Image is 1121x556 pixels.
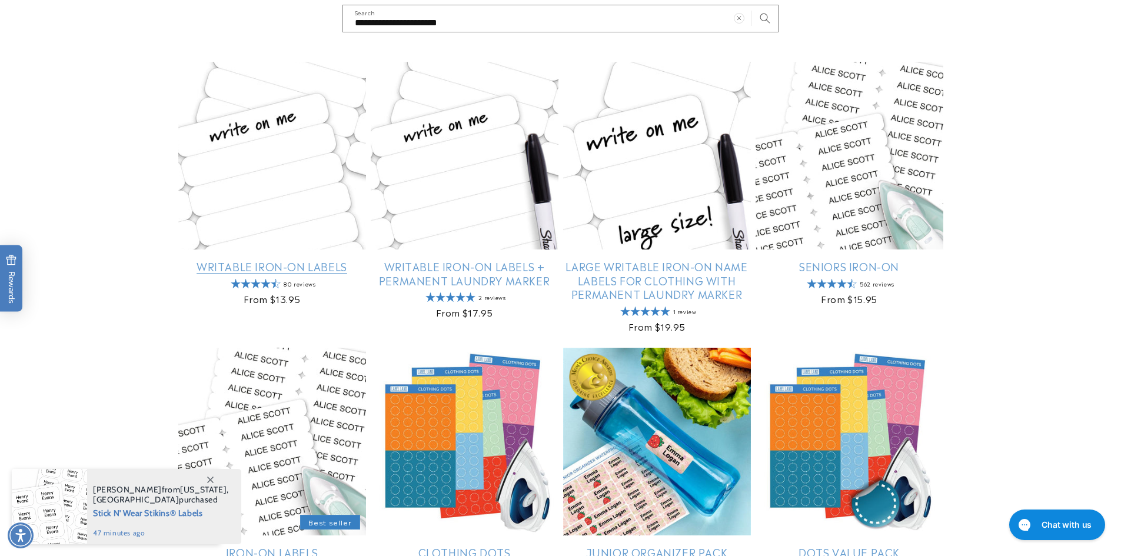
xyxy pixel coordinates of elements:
button: Search [752,5,778,31]
a: Seniors Iron-On [756,259,943,273]
span: [GEOGRAPHIC_DATA] [93,494,179,505]
span: from , purchased [93,485,229,505]
a: Large Writable Iron-On Name Labels for Clothing with Permanent Laundry Marker [563,259,751,301]
a: Writable Iron-On Labels [178,259,366,273]
iframe: Sign Up via Text for Offers [9,462,149,497]
div: Accessibility Menu [8,522,34,548]
iframe: Gorgias live chat messenger [1003,505,1109,544]
button: Clear search term [726,5,752,31]
a: Writable Iron-On Labels + Permanent Laundry Marker [371,259,558,287]
span: [US_STATE] [180,484,227,495]
span: Rewards [6,254,17,303]
span: Stick N' Wear Stikins® Labels [93,505,229,520]
span: 47 minutes ago [93,528,229,538]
